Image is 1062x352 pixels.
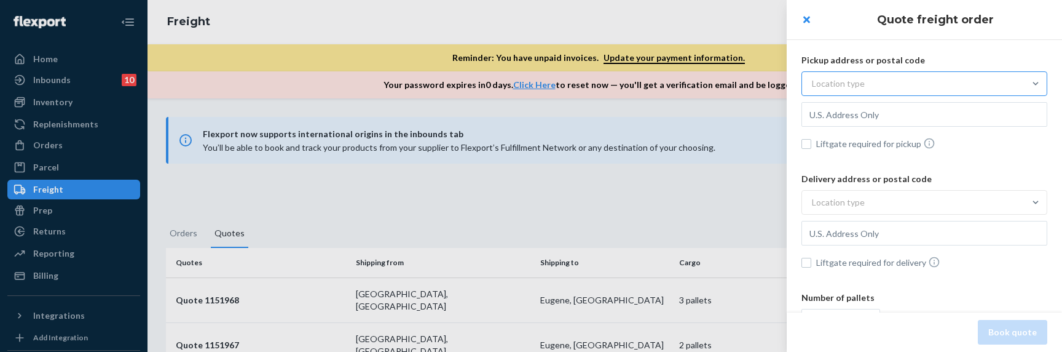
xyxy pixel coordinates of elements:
[978,320,1047,345] button: Book quote
[801,102,1047,127] input: U.S. Address Only
[801,221,1047,246] input: U.S. Address Only
[801,292,1047,304] p: Number of pallets
[824,12,1047,28] h1: Quote freight order
[812,196,865,209] div: Location type
[816,256,1047,269] span: Liftgate required for delivery
[801,54,1047,66] p: Pickup address or postal code
[801,173,1047,185] p: Delivery address or postal code
[816,137,1047,150] span: Liftgate required for pickup
[801,258,811,268] input: Liftgate required for delivery
[794,7,819,32] button: close
[801,139,811,149] input: Liftgate required for pickup
[29,9,54,20] span: Chat
[812,78,865,90] div: Location type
